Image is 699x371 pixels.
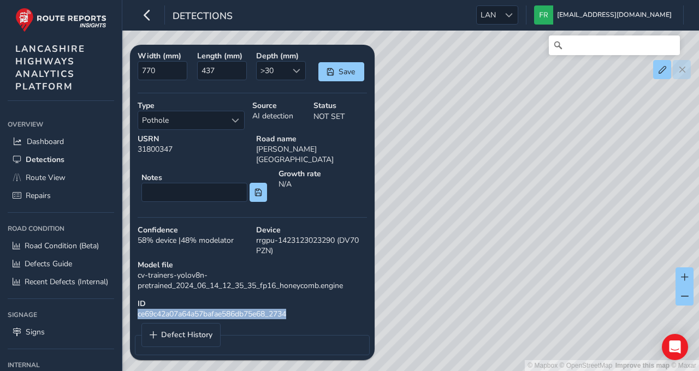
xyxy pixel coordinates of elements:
[26,327,45,337] span: Signs
[27,136,64,147] span: Dashboard
[138,100,245,111] strong: Type
[134,295,371,323] div: ce69c42a07a64a57bafae586db75e68_2734
[256,225,367,235] strong: Device
[318,62,364,81] button: Save
[8,273,114,291] a: Recent Defects (Internal)
[8,187,114,205] a: Repairs
[161,331,212,339] span: Defect History
[8,323,114,341] a: Signs
[338,67,356,77] span: Save
[279,169,367,179] strong: Growth rate
[275,165,371,210] div: N/A
[142,324,220,346] a: Defect History
[557,5,672,25] span: [EMAIL_ADDRESS][DOMAIN_NAME]
[26,154,64,165] span: Detections
[256,51,308,61] strong: Depth ( mm )
[15,43,85,93] span: LANCASHIRE HIGHWAYS ANALYTICS PLATFORM
[26,172,66,183] span: Route View
[138,298,367,309] strong: ID
[138,260,367,270] strong: Model file
[141,172,267,183] strong: Notes
[8,133,114,151] a: Dashboard
[15,8,106,32] img: rr logo
[8,255,114,273] a: Defects Guide
[256,134,367,144] strong: Road name
[252,130,371,169] div: [PERSON_NAME][GEOGRAPHIC_DATA]
[534,5,676,25] button: [EMAIL_ADDRESS][DOMAIN_NAME]
[25,241,99,251] span: Road Condition (Beta)
[138,51,189,61] strong: Width ( mm )
[313,100,367,111] strong: Status
[173,9,233,25] span: Detections
[134,256,371,295] div: cv-trainers-yolov8n-pretrained_2024_06_14_12_35_35_fp16_honeycomb.engine
[26,190,51,201] span: Repairs
[8,237,114,255] a: Road Condition (Beta)
[134,130,252,169] div: 31800347
[549,35,680,55] input: Search
[313,111,367,122] p: NOT SET
[8,116,114,133] div: Overview
[8,220,114,237] div: Road Condition
[8,307,114,323] div: Signage
[138,134,248,144] strong: USRN
[134,221,252,260] div: 58 % device | 48 % modelator
[662,334,688,360] div: Open Intercom Messenger
[8,151,114,169] a: Detections
[252,221,371,260] div: rrgpu-1423123023290 (DV70 PZN)
[138,111,226,129] span: Pothole
[25,259,72,269] span: Defects Guide
[226,111,244,129] div: Select a type
[248,97,310,134] div: AI detection
[197,51,249,61] strong: Length ( mm )
[138,225,248,235] strong: Confidence
[534,5,553,25] img: diamond-layout
[257,62,287,80] span: >30
[8,169,114,187] a: Route View
[477,6,500,24] span: LAN
[252,100,306,111] strong: Source
[25,277,108,287] span: Recent Defects (Internal)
